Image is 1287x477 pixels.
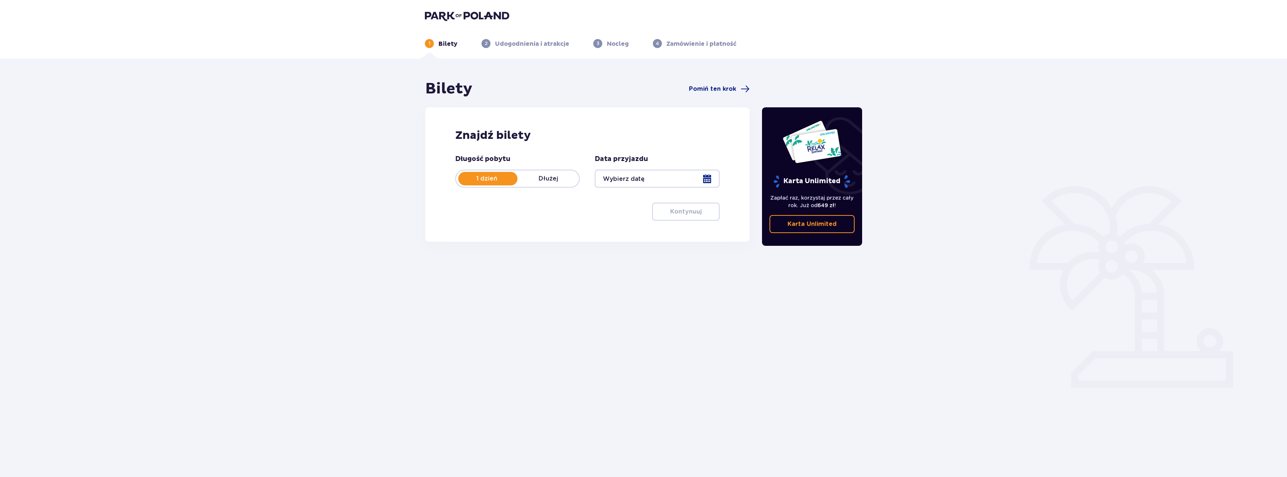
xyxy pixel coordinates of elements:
p: 1 dzień [456,175,517,183]
p: Udogodnienia i atrakcje [495,40,569,48]
img: Dwie karty całoroczne do Suntago z napisem 'UNLIMITED RELAX', na białym tle z tropikalnymi liśćmi... [782,120,842,164]
p: Długość pobytu [455,155,510,164]
p: 1 [429,40,430,47]
img: Park of Poland logo [425,11,509,21]
p: Bilety [438,40,457,48]
h1: Bilety [425,80,472,98]
span: Pomiń ten krok [689,85,736,93]
p: Data przyjazdu [595,155,648,164]
div: 1Bilety [425,39,457,48]
p: Zamówienie i płatność [666,40,736,48]
p: Nocleg [607,40,629,48]
p: 3 [597,40,599,47]
p: 2 [485,40,487,47]
p: Karta Unlimited [787,220,837,228]
p: Kontynuuj [670,208,702,216]
div: 3Nocleg [593,39,629,48]
p: Dłużej [517,175,579,183]
a: Pomiń ten krok [689,84,750,93]
p: Zapłać raz, korzystaj przez cały rok. Już od ! [769,194,855,209]
div: 2Udogodnienia i atrakcje [481,39,569,48]
p: 4 [656,40,659,47]
p: Karta Unlimited [773,175,851,188]
a: Karta Unlimited [769,215,855,233]
div: 4Zamówienie i płatność [653,39,736,48]
span: 649 zł [817,202,834,208]
button: Kontynuuj [652,203,720,221]
h2: Znajdź bilety [455,128,720,143]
